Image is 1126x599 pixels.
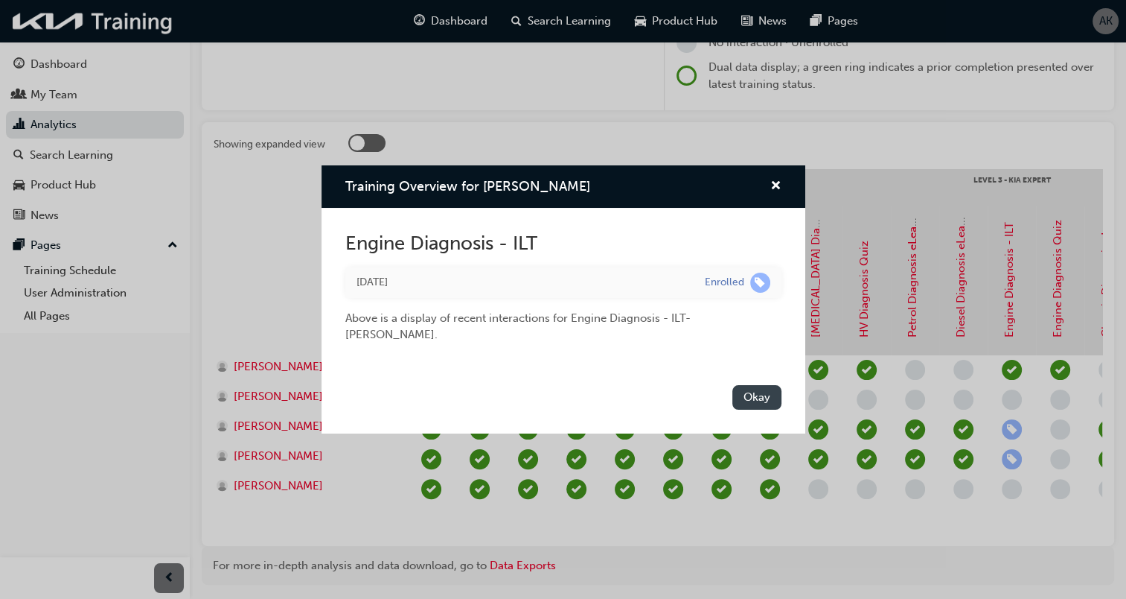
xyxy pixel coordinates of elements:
[750,273,770,293] span: learningRecordVerb_ENROLL-icon
[345,232,781,256] h2: Engine Diagnosis - ILT
[345,178,590,194] span: Training Overview for [PERSON_NAME]
[356,274,682,291] div: Fri Jul 11 2025 14:16:06 GMT+1000 (Australian Eastern Standard Time)
[345,298,781,343] div: Above is a display of recent interactions for Engine Diagnosis - ILT - [PERSON_NAME] .
[322,165,805,433] div: Training Overview for Jai Kennedy
[705,276,744,290] div: Enrolled
[770,180,781,194] span: cross-icon
[732,385,781,410] button: Okay
[770,177,781,196] button: cross-icon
